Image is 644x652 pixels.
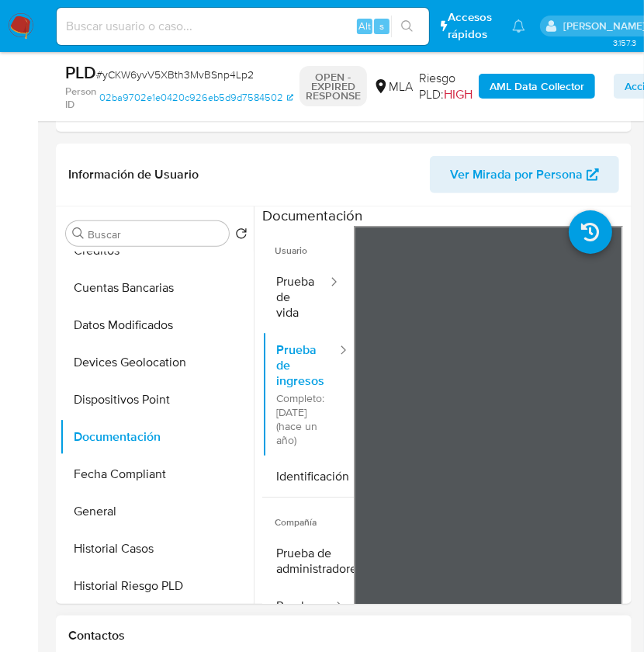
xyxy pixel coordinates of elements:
input: Buscar [88,227,223,241]
button: General [60,493,254,530]
button: search-icon [391,16,423,37]
span: # yCKW6yvV5XBth3MvBSnp4Lp2 [96,67,254,82]
button: Dispositivos Point [60,381,254,418]
h1: Información de Usuario [68,167,199,182]
span: Alt [358,19,371,33]
button: Buscar [72,227,85,240]
span: Ver Mirada por Persona [450,156,583,193]
span: s [379,19,384,33]
b: PLD [65,60,96,85]
button: Volver al orden por defecto [235,227,248,244]
input: Buscar usuario o caso... [57,16,429,36]
a: Notificaciones [512,19,525,33]
span: Riesgo PLD: [419,70,473,103]
button: Datos Modificados [60,307,254,344]
div: MLA [373,78,413,95]
button: AML Data Collector [479,74,595,99]
button: Ver Mirada por Persona [430,156,619,193]
span: 3.157.3 [613,36,636,49]
button: Historial Riesgo PLD [60,567,254,605]
b: Person ID [65,85,96,112]
button: Documentación [60,418,254,456]
button: Devices Geolocation [60,344,254,381]
h1: Contactos [68,628,619,643]
b: AML Data Collector [490,74,584,99]
button: Fecha Compliant [60,456,254,493]
span: Accesos rápidos [448,9,497,42]
p: OPEN - EXPIRED RESPONSE [299,66,367,106]
a: 02ba9702e1e0420c926eb5d9d7584502 [99,85,293,112]
button: Historial Casos [60,530,254,567]
span: HIGH [444,85,473,103]
button: Cuentas Bancarias [60,269,254,307]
